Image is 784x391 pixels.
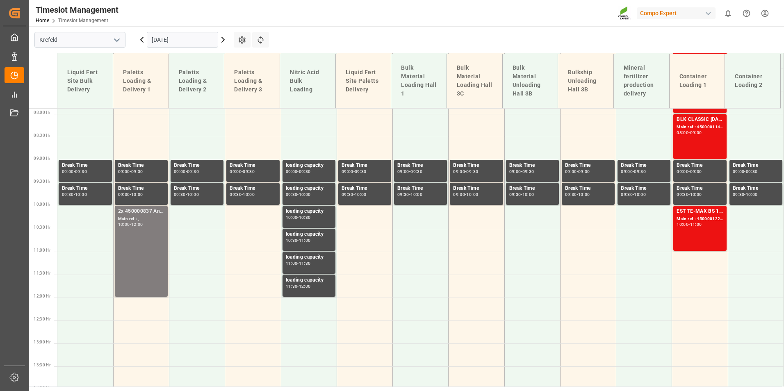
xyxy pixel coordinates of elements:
[34,271,50,275] span: 11:30 Hr
[34,317,50,321] span: 12:30 Hr
[286,216,298,219] div: 10:00
[286,239,298,242] div: 10:30
[578,193,590,196] div: 10:00
[677,184,723,193] div: Break Time
[230,193,242,196] div: 09:30
[243,170,255,173] div: 09:30
[522,170,534,173] div: 09:30
[621,193,633,196] div: 09:30
[509,60,552,101] div: Bulk Material Unloading Hall 3B
[565,65,607,97] div: Bulkship Unloading Hall 3B
[397,170,409,173] div: 09:00
[186,193,187,196] div: -
[34,179,50,184] span: 09:30 Hr
[509,193,521,196] div: 09:30
[621,170,633,173] div: 09:00
[118,216,164,223] div: Main ref : ,
[732,69,774,93] div: Container Loading 2
[677,124,723,131] div: Main ref : 4500001145, 2000001162
[637,7,716,19] div: Compo Expert
[677,207,723,216] div: EST TE-MAX BS 11-48 20kg (x56) INT MTO
[174,193,186,196] div: 09:30
[286,261,298,265] div: 11:00
[147,32,218,48] input: DD.MM.YYYY
[634,193,646,196] div: 10:00
[509,170,521,173] div: 09:00
[688,223,690,226] div: -
[286,207,332,216] div: loading capacity
[633,193,634,196] div: -
[131,170,143,173] div: 09:30
[398,60,440,101] div: Bulk Material Loading Hall 1
[62,193,74,196] div: 09:30
[34,340,50,344] span: 13:00 Hr
[410,170,422,173] div: 09:30
[466,193,478,196] div: 10:00
[465,170,466,173] div: -
[355,193,367,196] div: 10:00
[230,161,276,170] div: Break Time
[342,184,388,193] div: Break Time
[36,4,119,16] div: Timeslot Management
[299,193,311,196] div: 10:00
[565,193,577,196] div: 09:30
[297,170,299,173] div: -
[690,223,702,226] div: 11:00
[637,5,719,21] button: Compo Expert
[175,65,218,97] div: Paletts Loading & Delivery 2
[230,184,276,193] div: Break Time
[690,131,702,134] div: 09:00
[677,116,723,124] div: BLK CLASSIC [DATE] 25kg (x42) INT MTO
[64,65,106,97] div: Liquid Fert Site Bulk Delivery
[242,170,243,173] div: -
[509,184,556,193] div: Break Time
[34,363,50,367] span: 13:30 Hr
[118,170,130,173] div: 09:00
[688,131,690,134] div: -
[465,193,466,196] div: -
[231,65,273,97] div: Paletts Loading & Delivery 3
[297,193,299,196] div: -
[409,170,410,173] div: -
[677,161,723,170] div: Break Time
[509,161,556,170] div: Break Time
[299,170,311,173] div: 09:30
[286,284,298,288] div: 11:30
[299,284,311,288] div: 12:00
[565,184,611,193] div: Break Time
[286,170,298,173] div: 09:00
[34,202,50,207] span: 10:00 Hr
[299,216,311,219] div: 10:30
[577,193,578,196] div: -
[34,225,50,230] span: 10:30 Hr
[110,34,123,46] button: open menu
[746,193,758,196] div: 10:00
[688,170,690,173] div: -
[130,193,131,196] div: -
[677,131,688,134] div: 08:00
[297,284,299,288] div: -
[453,193,465,196] div: 09:30
[62,184,109,193] div: Break Time
[342,65,385,97] div: Liquid Fert Site Paletts Delivery
[733,170,745,173] div: 09:00
[677,216,723,223] div: Main ref : 4500001229, 2000001221
[744,170,745,173] div: -
[621,184,667,193] div: Break Time
[118,207,164,216] div: 2x 450000837 Anlieferung
[118,161,164,170] div: Break Time
[286,276,332,284] div: loading capacity
[353,193,355,196] div: -
[746,170,758,173] div: 09:30
[34,386,50,390] span: 14:00 Hr
[397,161,444,170] div: Break Time
[397,184,444,193] div: Break Time
[297,216,299,219] div: -
[353,170,355,173] div: -
[522,193,534,196] div: 10:00
[75,193,87,196] div: 10:00
[187,170,199,173] div: 09:30
[131,223,143,226] div: 12:00
[286,230,332,239] div: loading capacity
[453,161,499,170] div: Break Time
